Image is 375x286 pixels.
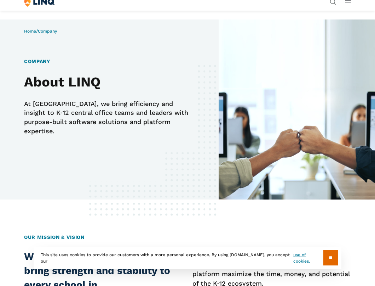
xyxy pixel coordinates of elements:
span: Company [38,29,57,34]
div: This site uses cookies to provide our customers with a more personal experience. By using [DOMAIN... [34,247,341,269]
a: Home [24,29,36,34]
h2: About LINQ [24,74,195,90]
h2: Our Mission & Vision [24,234,351,241]
img: About Banner [219,19,375,200]
h1: Company [24,58,195,65]
span: / [24,29,57,34]
p: At [GEOGRAPHIC_DATA], we bring efficiency and insight to K‑12 central office teams and leaders wi... [24,99,195,136]
a: use of cookies. [293,252,323,264]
